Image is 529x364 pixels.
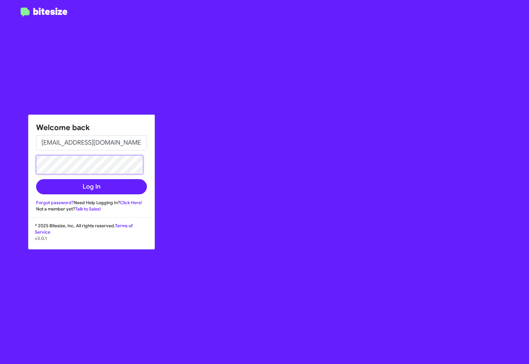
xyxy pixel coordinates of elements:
div: © 2025 Bitesize, Inc. All rights reserved. [28,223,154,249]
a: Talk to Sales! [75,206,101,212]
a: Click Here! [120,200,142,205]
p: v3.0.1 [35,235,148,242]
input: Email address [36,135,147,150]
div: Not a member yet? [36,206,147,212]
a: Terms of Service [35,223,133,235]
div: Need Help Logging In? [36,199,147,206]
a: Forgot password? [36,200,74,205]
h1: Welcome back [36,122,147,133]
button: Log In [36,179,147,194]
